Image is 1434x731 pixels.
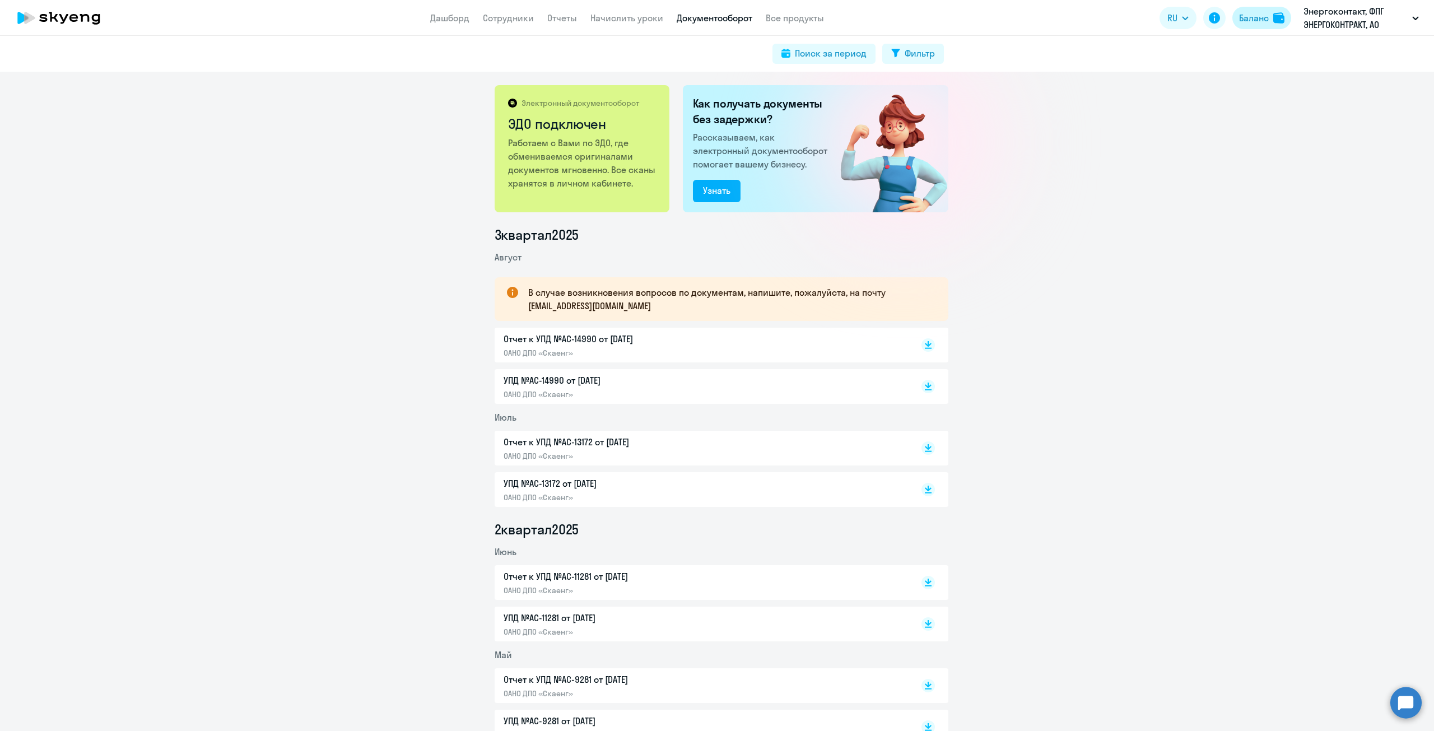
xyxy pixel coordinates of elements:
[483,12,534,24] a: Сотрудники
[504,374,898,399] a: УПД №AC-14990 от [DATE]ОАНО ДПО «Скаенг»
[1239,11,1269,25] div: Баланс
[547,12,577,24] a: Отчеты
[795,46,867,60] div: Поиск за период
[495,226,948,244] li: 3 квартал 2025
[1298,4,1424,31] button: Энергоконтакт, ФПГ ЭНЕРГОКОНТРАКТ, АО
[1303,4,1408,31] p: Энергоконтакт, ФПГ ЭНЕРГОКОНТРАКТ, АО
[703,184,730,197] div: Узнать
[528,286,928,313] p: В случае возникновения вопросов по документам, напишите, пожалуйста, на почту [EMAIL_ADDRESS][DOM...
[504,585,739,595] p: ОАНО ДПО «Скаенг»
[504,492,739,502] p: ОАНО ДПО «Скаенг»
[677,12,752,24] a: Документооборот
[508,136,658,190] p: Работаем с Вами по ЭДО, где обмениваемся оригиналами документов мгновенно. Все сканы хранятся в л...
[504,332,898,358] a: Отчет к УПД №AC-14990 от [DATE]ОАНО ДПО «Скаенг»
[1232,7,1291,29] button: Балансbalance
[882,44,944,64] button: Фильтр
[495,412,516,423] span: Июль
[504,477,739,490] p: УПД №AC-13172 от [DATE]
[772,44,876,64] button: Поиск за период
[504,611,898,637] a: УПД №AC-11281 от [DATE]ОАНО ДПО «Скаенг»
[693,180,741,202] button: Узнать
[504,688,739,699] p: ОАНО ДПО «Скаенг»
[504,389,739,399] p: ОАНО ДПО «Скаенг»
[504,348,739,358] p: ОАНО ДПО «Скаенг»
[504,714,739,728] p: УПД №AC-9281 от [DATE]
[766,12,824,24] a: Все продукты
[504,477,898,502] a: УПД №AC-13172 от [DATE]ОАНО ДПО «Скаенг»
[1160,7,1196,29] button: RU
[504,435,739,449] p: Отчет к УПД №AC-13172 от [DATE]
[504,673,739,686] p: Отчет к УПД №AC-9281 от [DATE]
[504,374,739,387] p: УПД №AC-14990 от [DATE]
[504,570,898,595] a: Отчет к УПД №AC-11281 от [DATE]ОАНО ДПО «Скаенг»
[1273,12,1284,24] img: balance
[822,85,948,212] img: connected
[504,451,739,461] p: ОАНО ДПО «Скаенг»
[495,649,512,660] span: Май
[693,96,832,127] h2: Как получать документы без задержки?
[504,332,739,346] p: Отчет к УПД №AC-14990 от [DATE]
[522,98,639,108] p: Электронный документооборот
[693,131,832,171] p: Рассказываем, как электронный документооборот помогает вашему бизнесу.
[495,546,516,557] span: Июнь
[495,520,948,538] li: 2 квартал 2025
[905,46,935,60] div: Фильтр
[504,673,898,699] a: Отчет к УПД №AC-9281 от [DATE]ОАНО ДПО «Скаенг»
[495,252,522,263] span: Август
[590,12,663,24] a: Начислить уроки
[504,435,898,461] a: Отчет к УПД №AC-13172 от [DATE]ОАНО ДПО «Скаенг»
[504,570,739,583] p: Отчет к УПД №AC-11281 от [DATE]
[1167,11,1177,25] span: RU
[504,627,739,637] p: ОАНО ДПО «Скаенг»
[504,611,739,625] p: УПД №AC-11281 от [DATE]
[430,12,469,24] a: Дашборд
[508,115,658,133] h2: ЭДО подключен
